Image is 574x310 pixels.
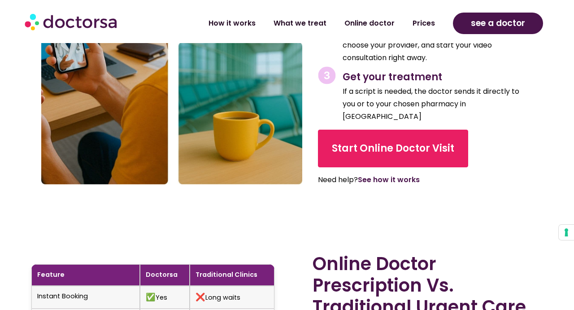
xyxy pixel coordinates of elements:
[154,13,444,34] nav: Menu
[200,13,265,34] a: How it works
[31,286,140,309] td: Instant Booking
[471,16,525,31] span: see a doctor
[453,13,543,34] a: see a doctor
[318,130,468,167] a: Start Online Doctor Visit
[343,70,442,84] span: Get your treatment
[343,26,530,64] p: Get a response in minutes. Browse doctor profiles, choose your provider, and start your video con...
[196,292,205,302] span: ❌
[140,286,190,309] td: Yes
[358,175,420,185] a: See how it works
[335,13,404,34] a: Online doctor
[31,264,140,286] th: Feature
[146,292,156,302] span: ✅
[140,264,190,286] th: Doctorsa
[190,286,274,309] td: Long waits
[318,174,509,186] p: Need help?
[332,141,454,156] span: Start Online Doctor Visit
[265,13,335,34] a: What we treat
[343,85,530,123] p: If a script is needed, the doctor sends it directly to you or to your chosen pharmacy in [GEOGRAP...
[404,13,444,34] a: Prices
[559,225,574,240] button: Your consent preferences for tracking technologies
[190,264,274,286] th: Traditional Clinics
